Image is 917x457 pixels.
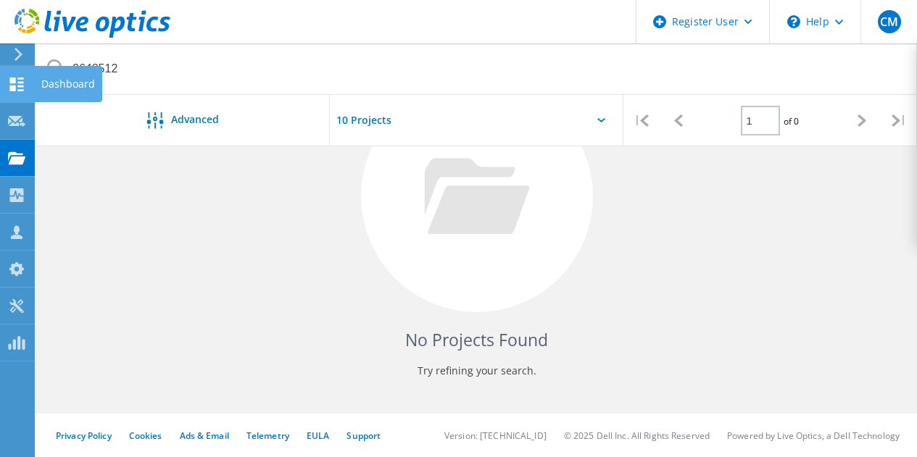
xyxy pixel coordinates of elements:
[347,429,381,442] a: Support
[180,429,229,442] a: Ads & Email
[129,429,162,442] a: Cookies
[727,429,900,442] li: Powered by Live Optics, a Dell Technology
[14,30,170,41] a: Live Optics Dashboard
[444,429,547,442] li: Version: [TECHNICAL_ID]
[171,114,219,125] span: Advanced
[307,429,329,442] a: EULA
[65,359,888,382] p: Try refining your search.
[41,79,95,89] div: Dashboard
[623,95,660,146] div: |
[246,429,289,442] a: Telemetry
[784,115,799,127] span: of 0
[65,328,888,352] h4: No Projects Found
[880,95,917,146] div: |
[56,429,112,442] a: Privacy Policy
[564,429,710,442] li: © 2025 Dell Inc. All Rights Reserved
[787,15,800,28] svg: \n
[880,16,898,28] span: CM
